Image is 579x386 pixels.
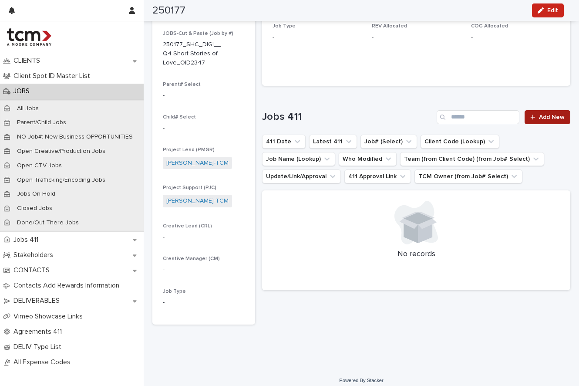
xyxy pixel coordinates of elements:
p: Open CTV Jobs [10,162,69,169]
h1: Jobs 411 [262,111,433,123]
button: Client Code (Lookup) [421,135,499,149]
a: Add New [525,110,570,124]
span: Parent# Select [163,82,201,87]
p: Contacts Add Rewards Information [10,281,126,290]
p: Closed Jobs [10,205,59,212]
button: 411 Date [262,135,306,149]
button: TCM Owner (from Job# Select) [414,169,522,183]
p: - [163,91,245,100]
p: - [471,33,560,42]
p: Open Creative/Production Jobs [10,148,112,155]
p: Agreements 411 [10,328,69,336]
span: Add New [539,114,565,120]
span: Child# Select [163,115,196,120]
h2: 250177 [152,4,185,17]
a: Powered By Stacker [339,378,383,383]
p: - [163,124,245,133]
span: Creative Manager (CM) [163,256,220,261]
span: Edit [547,7,558,14]
p: All Expense Codes [10,358,77,366]
p: - [163,298,245,307]
button: Edit [532,3,564,17]
button: Update/Link/Approval [262,169,341,183]
span: COG Allocated [471,24,508,29]
p: JOBS [10,87,37,95]
p: DELIV Type List [10,343,68,351]
p: - [163,233,245,242]
p: Parent/Child Jobs [10,119,73,126]
span: JOBS-Cut & Paste (Job by #) [163,31,233,36]
p: - [163,265,245,274]
p: 250177_SHC_DIGI__Q4 Short Stories of Love_OID2347 [163,40,224,67]
button: Job# (Select) [360,135,417,149]
a: [PERSON_NAME]-TCM [166,159,229,168]
p: Jobs 411 [10,236,45,244]
button: 411 Approval Link [344,169,411,183]
p: - [273,33,361,42]
img: 4hMmSqQkux38exxPVZHQ [7,28,51,46]
input: Search [437,110,519,124]
p: Open Trafficking/Encoding Jobs [10,176,112,184]
p: NO Job#: New Business OPPORTUNITIES [10,133,140,141]
p: CLIENTS [10,57,47,65]
span: Creative Lead (CRL) [163,223,212,229]
span: Project Support (PJC) [163,185,216,190]
span: Job Type [273,24,296,29]
p: - [372,33,461,42]
a: [PERSON_NAME]-TCM [166,196,229,206]
span: Project Lead (PMGR) [163,147,215,152]
p: Jobs On Hold [10,190,62,198]
p: DELIVERABLES [10,297,67,305]
p: Stakeholders [10,251,60,259]
button: Who Modified [339,152,397,166]
p: All Jobs [10,105,46,112]
span: REV Allocated [372,24,407,29]
p: CONTACTS [10,266,57,274]
span: Job Type [163,289,186,294]
button: Team (from Client Code) (from Job# Select) [400,152,544,166]
p: Client Spot ID Master List [10,72,97,80]
p: Vimeo Showcase Links [10,312,90,321]
p: Done/Out There Jobs [10,219,86,227]
button: Job Name (Lookup) [262,152,335,166]
button: Latest 411 [309,135,357,149]
p: No records [273,250,560,259]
